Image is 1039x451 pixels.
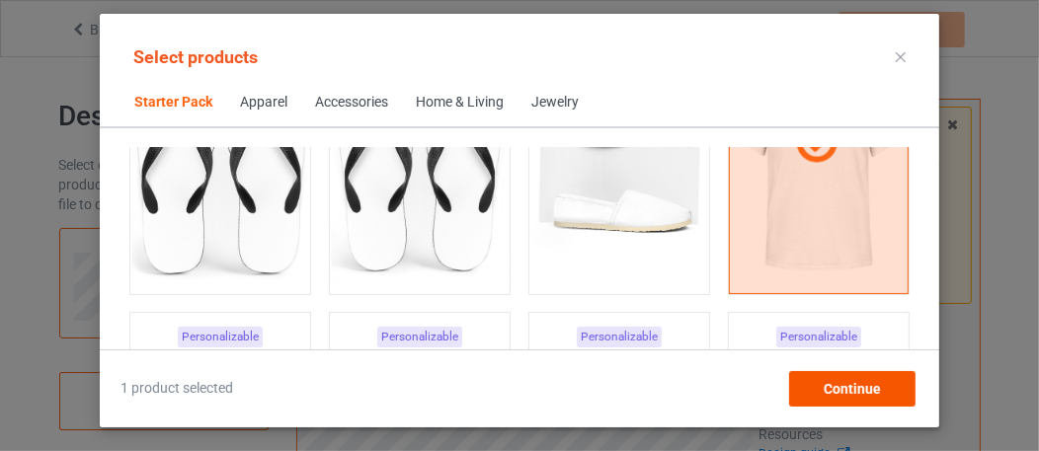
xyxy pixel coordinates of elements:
[120,379,233,399] span: 1 product selected
[416,93,504,113] div: Home & Living
[531,93,579,113] div: Jewelry
[315,93,388,113] div: Accessories
[776,327,861,347] div: Personalizable
[240,93,287,113] div: Apparel
[178,327,263,347] div: Personalizable
[133,46,258,67] span: Select products
[789,371,916,407] div: Continue
[824,381,881,397] span: Continue
[577,327,662,347] div: Personalizable
[120,79,226,126] span: Starter Pack
[131,63,308,284] img: regular.jpg
[530,63,707,284] img: regular.jpg
[331,63,508,284] img: regular.jpg
[377,327,462,347] div: Personalizable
